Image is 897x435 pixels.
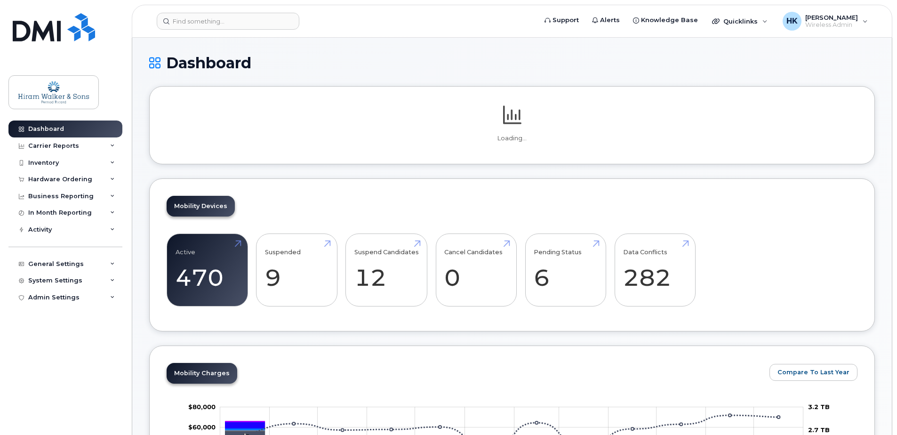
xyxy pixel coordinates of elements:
[167,134,857,143] p: Loading...
[188,423,216,431] g: $0
[534,239,597,301] a: Pending Status 6
[176,239,239,301] a: Active 470
[167,363,237,384] a: Mobility Charges
[188,423,216,431] tspan: $60,000
[777,368,849,377] span: Compare To Last Year
[808,403,830,411] tspan: 3.2 TB
[265,239,328,301] a: Suspended 9
[149,55,875,71] h1: Dashboard
[444,239,508,301] a: Cancel Candidates 0
[188,403,216,411] tspan: $80,000
[808,426,830,434] tspan: 2.7 TB
[769,364,857,381] button: Compare To Last Year
[623,239,687,301] a: Data Conflicts 282
[354,239,419,301] a: Suspend Candidates 12
[167,196,235,217] a: Mobility Devices
[188,403,216,411] g: $0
